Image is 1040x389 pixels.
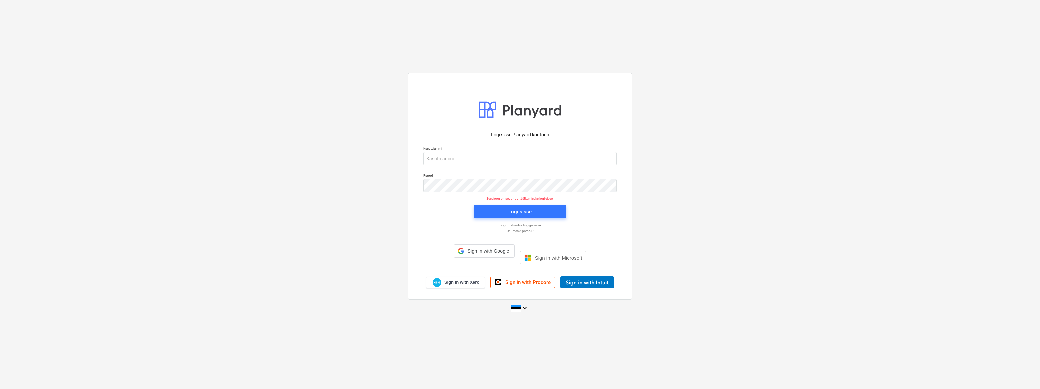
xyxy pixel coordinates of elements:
[423,131,617,138] p: Logi sisse Planyard kontoga
[419,196,621,201] p: Sessioon on aegunud. Jätkamiseks logi sisse.
[524,254,531,261] img: Microsoft logo
[521,304,529,312] i: keyboard_arrow_down
[423,146,617,152] p: Kasutajanimi
[450,257,518,272] iframe: Sign in with Google Button
[490,277,555,288] a: Sign in with Procore
[426,277,485,288] a: Sign in with Xero
[535,255,582,261] span: Sign in with Microsoft
[423,173,617,179] p: Parool
[420,229,620,233] a: Unustasid parooli?
[467,248,510,254] span: Sign in with Google
[454,244,515,258] div: Sign in with Google
[433,278,441,287] img: Xero logo
[444,279,479,285] span: Sign in with Xero
[423,152,617,165] input: Kasutajanimi
[508,207,532,216] div: Logi sisse
[420,223,620,227] a: Logi ühekordse lingiga sisse
[474,205,566,218] button: Logi sisse
[505,279,551,285] span: Sign in with Procore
